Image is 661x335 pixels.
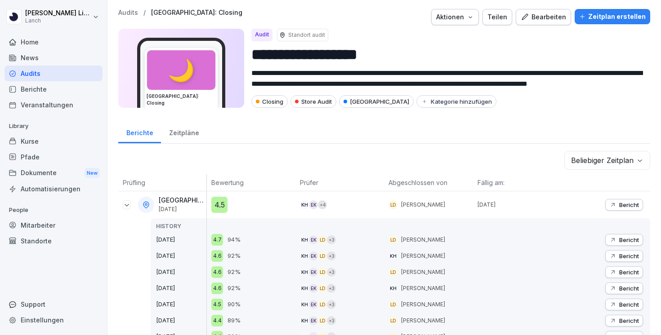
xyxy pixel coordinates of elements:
[339,95,414,108] div: [GEOGRAPHIC_DATA]
[436,12,474,22] div: Aktionen
[401,236,445,244] p: [PERSON_NAME]
[151,9,242,17] a: [GEOGRAPHIC_DATA]: Closing
[327,284,336,293] div: + 3
[401,201,445,209] p: [PERSON_NAME]
[389,316,397,325] div: LD
[4,203,103,217] p: People
[300,316,309,325] div: KH
[389,200,397,209] div: LD
[4,66,103,81] a: Audits
[619,269,639,276] p: Bericht
[327,235,336,244] div: + 3
[318,235,327,244] div: LD
[416,95,496,108] button: Kategorie hinzufügen
[482,9,512,25] button: Teilen
[401,284,445,292] p: [PERSON_NAME]
[575,9,650,24] button: Zeitplan erstellen
[327,268,336,277] div: + 3
[4,181,103,197] div: Automatisierungen
[4,312,103,328] a: Einstellungen
[156,222,206,230] p: HISTORY
[147,50,215,90] div: 🌙
[421,98,492,105] div: Kategorie hinzufügen
[516,9,571,25] a: Bearbeiten
[4,81,103,97] div: Berichte
[619,285,639,292] p: Bericht
[521,12,566,22] div: Bearbeiten
[4,149,103,165] div: Pfade
[605,250,643,262] button: Bericht
[300,235,309,244] div: KH
[4,217,103,233] a: Mitarbeiter
[327,300,336,309] div: + 3
[300,251,309,260] div: KH
[473,174,562,191] th: Fällig am:
[619,317,639,324] p: Bericht
[487,12,507,22] div: Teilen
[156,300,206,309] p: [DATE]
[156,268,206,277] p: [DATE]
[619,301,639,308] p: Bericht
[389,251,397,260] div: KH
[211,266,223,278] div: 4.6
[318,316,327,325] div: LD
[389,235,397,244] div: LD
[327,251,336,260] div: + 3
[389,178,468,187] p: Abgeschlossen von
[118,120,161,143] div: Berichte
[309,200,318,209] div: EK
[401,300,445,309] p: [PERSON_NAME]
[147,93,216,106] h3: [GEOGRAPHIC_DATA]: Closing
[156,251,206,260] p: [DATE]
[300,284,309,293] div: KH
[4,233,103,249] div: Standorte
[156,235,206,244] p: [DATE]
[389,284,397,293] div: KH
[161,120,207,143] a: Zeitpläne
[211,315,223,326] div: 4.4
[318,200,327,209] div: + 4
[619,252,639,260] p: Bericht
[211,197,228,213] div: 4.5
[123,178,202,187] p: Prüfling
[300,200,309,209] div: KH
[300,268,309,277] div: KH
[605,282,643,294] button: Bericht
[295,174,384,191] th: Prüfer
[156,316,206,325] p: [DATE]
[251,95,288,108] div: Closing
[228,235,241,244] p: 94%
[4,133,103,149] a: Kurse
[318,251,327,260] div: LD
[605,199,643,211] button: Bericht
[318,268,327,277] div: LD
[478,201,562,209] p: [DATE]
[401,252,445,260] p: [PERSON_NAME]
[4,119,103,133] p: Library
[211,178,291,187] p: Bewertung
[228,268,241,277] p: 92%
[300,300,309,309] div: KH
[118,9,138,17] a: Audits
[309,268,318,277] div: EK
[251,29,272,41] div: Audit
[605,234,643,246] button: Bericht
[309,284,318,293] div: EK
[85,168,100,178] div: New
[389,300,397,309] div: LD
[4,165,103,181] a: DokumenteNew
[619,201,639,208] p: Bericht
[228,251,241,260] p: 92%
[228,316,241,325] p: 89%
[228,300,241,309] p: 90%
[605,299,643,310] button: Bericht
[389,268,397,277] div: LD
[156,284,206,293] p: [DATE]
[4,50,103,66] a: News
[579,12,646,22] div: Zeitplan erstellen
